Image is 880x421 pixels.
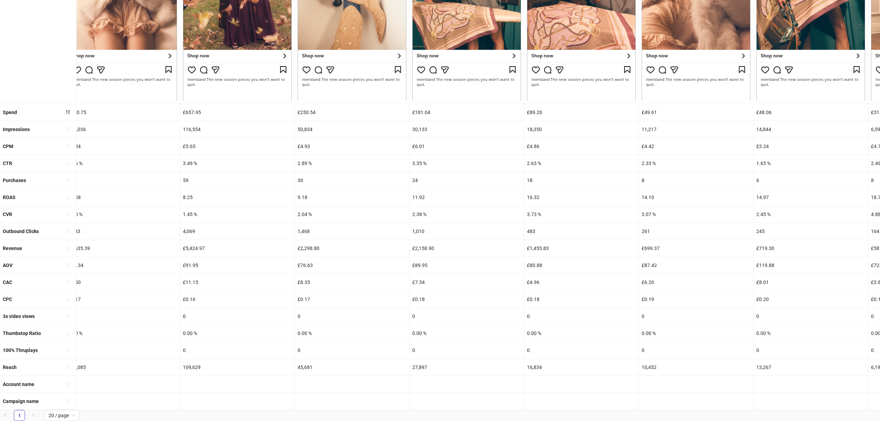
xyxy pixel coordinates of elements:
div: £0.17 [295,291,409,308]
span: sort-ascending [65,297,70,302]
span: sort-ascending [65,314,70,319]
span: sort-ascending [65,348,70,353]
div: £78.34 [65,257,180,274]
div: 8 [639,172,753,189]
div: 3.07 % [639,206,753,223]
span: sort-ascending [65,212,70,217]
div: 30,133 [410,121,524,138]
span: sort-ascending [65,382,70,387]
div: 0 [65,342,180,359]
b: CTR [3,161,12,166]
b: Impressions [3,127,30,132]
li: Next Page [28,410,39,421]
div: 156,036 [65,121,180,138]
span: sort-ascending [65,399,70,404]
div: 50,834 [295,121,409,138]
div: £657.95 [180,104,294,121]
span: sort-ascending [65,195,70,200]
div: 261 [639,223,753,240]
div: £719.30 [754,240,868,257]
div: £4.42 [639,138,753,155]
div: £4.96 [524,274,639,291]
b: ROAS [3,195,16,200]
div: 2.45 % [754,206,868,223]
div: £80.88 [524,257,639,274]
div: 2.89 % [295,155,409,172]
div: 1.65 % [754,155,868,172]
b: 100% Thruplays [3,347,38,353]
div: £1,455.83 [524,240,639,257]
div: 0 [639,308,753,325]
div: £0.17 [65,291,180,308]
div: 146,085 [65,359,180,376]
div: £48.06 [754,104,868,121]
b: CPM [3,144,13,149]
div: 109,629 [180,359,294,376]
div: £8.35 [295,274,409,291]
div: 0 [754,342,868,359]
div: 0.00 % [754,325,868,342]
b: Purchases [3,178,26,183]
div: Page Size [44,410,79,421]
div: £8.01 [754,274,868,291]
div: 10,452 [639,359,753,376]
div: £89.20 [524,104,639,121]
div: 5,243 [65,223,180,240]
div: £250.54 [295,104,409,121]
div: 1,468 [295,223,409,240]
div: £5.65 [180,138,294,155]
div: £181.04 [410,104,524,121]
b: CAC [3,280,12,285]
div: 0 [410,342,524,359]
div: £89.95 [410,257,524,274]
a: 1 [14,410,25,421]
div: 0.00 % [65,325,180,342]
div: £119.88 [754,257,868,274]
div: £0.16 [180,291,294,308]
div: 2.63 % [524,155,639,172]
div: 483 [524,223,639,240]
div: 0 [65,308,180,325]
b: CPC [3,297,12,302]
div: 123 [65,172,180,189]
div: 0.00 % [295,325,409,342]
div: 2.04 % [295,206,409,223]
div: £9,635.39 [65,240,180,257]
div: £87.42 [639,257,753,274]
div: 3.73 % [524,206,639,223]
div: 0.00 % [639,325,753,342]
div: £2,298.80 [295,240,409,257]
div: 0 [639,342,753,359]
div: 0 [295,342,409,359]
div: 0 [410,308,524,325]
div: £0.20 [754,291,868,308]
div: 0 [524,342,639,359]
span: sort-ascending [65,127,70,131]
div: 0 [180,308,294,325]
div: £5.84 [65,138,180,155]
div: 45,681 [295,359,409,376]
div: 3.35 % [410,155,524,172]
span: sort-ascending [65,365,70,370]
div: 59 [180,172,294,189]
div: £4.93 [295,138,409,155]
div: 13,267 [754,359,868,376]
div: 16,834 [524,359,639,376]
div: 30 [295,172,409,189]
div: £699.37 [639,240,753,257]
div: 9.18 [295,189,409,206]
div: 3.36 % [65,155,180,172]
div: £76.63 [295,257,409,274]
span: sort-descending [65,110,70,114]
div: 24 [410,172,524,189]
b: CVR [3,212,12,217]
div: 14.97 [754,189,868,206]
div: £0.18 [524,291,639,308]
span: sort-ascending [65,331,70,336]
div: 16.32 [524,189,639,206]
b: Campaign name [3,398,39,404]
div: 14.10 [639,189,753,206]
span: sort-ascending [65,263,70,268]
div: £5,424.97 [180,240,294,257]
div: 245 [754,223,868,240]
